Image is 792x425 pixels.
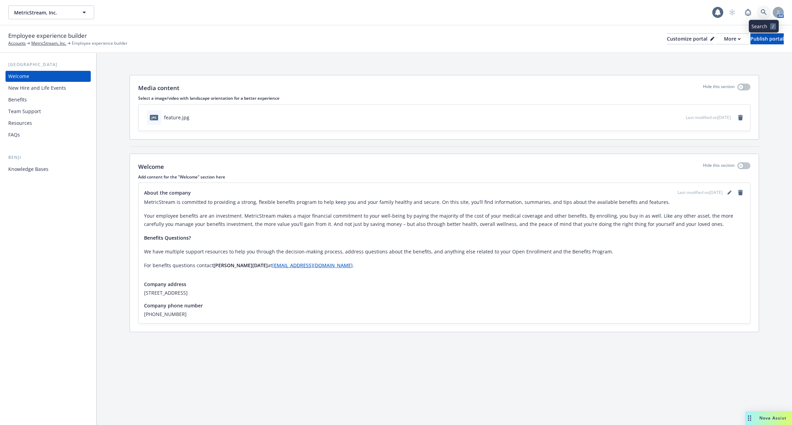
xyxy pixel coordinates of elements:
span: [STREET_ADDRESS] [144,289,745,296]
button: preview file [677,114,683,121]
a: Search [757,6,771,19]
p: Add content for the "Welcome" section here [138,174,750,180]
div: Publish portal [750,34,784,44]
span: About the company [144,189,191,196]
a: Accounts [8,40,26,46]
div: Benji [5,154,91,161]
a: Report a Bug [741,6,755,19]
strong: Benefits Questions? [144,235,191,241]
a: remove [736,113,745,122]
span: jpg [150,115,158,120]
button: Publish portal [750,33,784,44]
a: MetricStream, Inc. [31,40,66,46]
a: Team Support [5,106,91,117]
span: Employee experience builder [8,31,87,40]
a: Benefits [5,94,91,105]
div: More [724,34,741,44]
p: Hide this section [703,162,735,171]
div: Customize portal [667,34,714,44]
p: MetricStream is committed to providing a strong, flexible benefits program to help keep you and y... [144,198,745,206]
a: [EMAIL_ADDRESS][DOMAIN_NAME] [272,262,353,269]
p: For benefits questions contact at . [144,261,745,270]
span: Company address [144,281,186,288]
div: Team Support [8,106,41,117]
button: More [716,33,749,44]
a: Resources [5,118,91,129]
div: Welcome [8,71,29,82]
span: MetricStream, Inc. [14,9,74,16]
div: [GEOGRAPHIC_DATA] [5,61,91,68]
a: remove [736,188,745,197]
span: Last modified on [DATE] [686,115,731,120]
div: feature.jpg [164,114,189,121]
div: Resources [8,118,32,129]
button: Nova Assist [745,411,792,425]
a: FAQs [5,129,91,140]
p: We have multiple support resources to help you through the decision-making process, address quest... [144,248,745,256]
p: Media content [138,84,179,92]
span: Employee experience builder [72,40,128,46]
a: Knowledge Bases [5,164,91,175]
span: Last modified on [DATE] [678,189,723,196]
a: New Hire and Life Events [5,83,91,94]
div: FAQs [8,129,20,140]
p: Your employee benefits are an investment. MetricStream makes a major financial commitment to your... [144,212,745,228]
button: Customize portal [667,33,714,44]
a: editPencil [725,188,734,197]
span: Company phone number [144,302,203,309]
a: Welcome [5,71,91,82]
div: New Hire and Life Events [8,83,66,94]
span: Nova Assist [759,415,786,421]
div: Knowledge Bases [8,164,48,175]
button: download file [666,114,671,121]
a: Start snowing [725,6,739,19]
span: [PHONE_NUMBER] [144,310,745,318]
strong: [PERSON_NAME][DATE] [213,262,268,269]
button: MetricStream, Inc. [8,6,94,19]
p: Hide this section [703,84,735,92]
p: Select a image/video with landscape orientation for a better experience [138,95,750,101]
div: Drag to move [745,411,754,425]
p: Welcome [138,162,164,171]
div: Benefits [8,94,27,105]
